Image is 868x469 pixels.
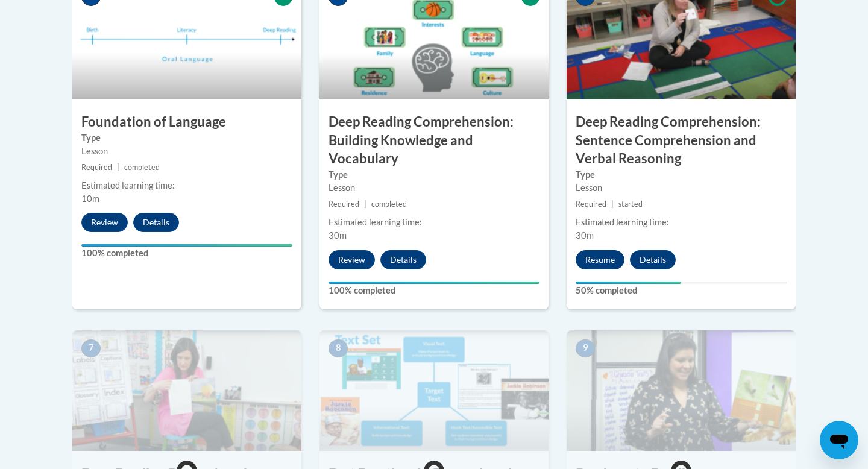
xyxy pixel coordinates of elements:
span: | [364,200,366,209]
span: 7 [81,339,101,357]
span: 30m [329,230,347,241]
label: 100% completed [329,284,539,297]
img: Course Image [319,330,549,451]
div: Estimated learning time: [81,179,292,192]
span: Required [329,200,359,209]
button: Details [133,213,179,232]
div: Lesson [576,181,787,195]
div: Your progress [329,282,539,284]
span: completed [124,163,160,172]
img: Course Image [72,330,301,451]
div: Estimated learning time: [329,216,539,229]
label: Type [329,168,539,181]
h3: Deep Reading Comprehension: Sentence Comprehension and Verbal Reasoning [567,113,796,168]
div: Lesson [329,181,539,195]
label: 50% completed [576,284,787,297]
div: Estimated learning time: [576,216,787,229]
button: Details [630,250,676,269]
span: 10m [81,194,99,204]
span: started [618,200,643,209]
img: Course Image [567,330,796,451]
h3: Deep Reading Comprehension: Building Knowledge and Vocabulary [319,113,549,168]
h3: Foundation of Language [72,113,301,131]
div: Your progress [576,282,681,284]
span: 9 [576,339,595,357]
span: | [117,163,119,172]
div: Lesson [81,145,292,158]
span: Required [81,163,112,172]
span: Required [576,200,606,209]
label: Type [81,131,292,145]
label: 100% completed [81,247,292,260]
label: Type [576,168,787,181]
span: completed [371,200,407,209]
span: | [611,200,614,209]
button: Resume [576,250,624,269]
div: Your progress [81,244,292,247]
iframe: Button to launch messaging window [820,421,858,459]
button: Review [81,213,128,232]
button: Details [380,250,426,269]
span: 30m [576,230,594,241]
button: Review [329,250,375,269]
span: 8 [329,339,348,357]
